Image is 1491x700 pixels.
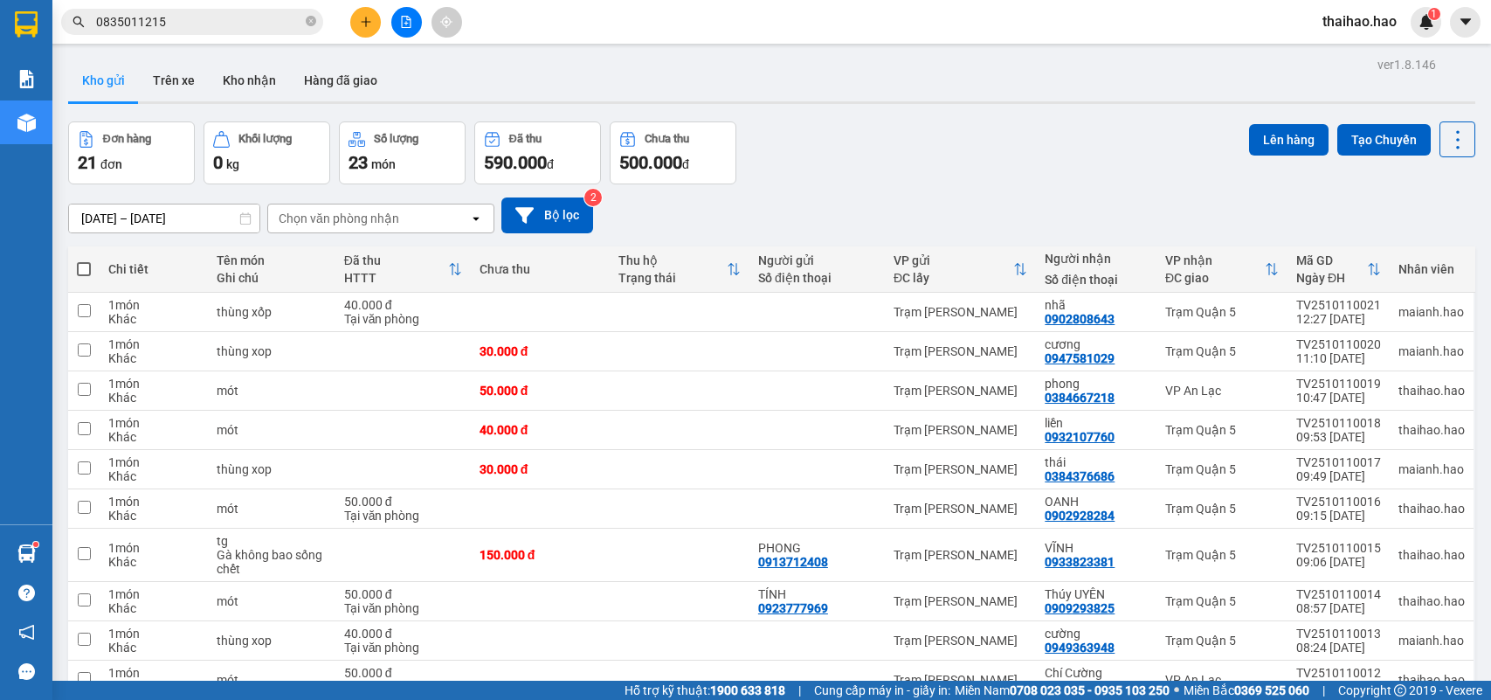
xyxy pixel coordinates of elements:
[1045,666,1148,680] div: Chí Cường
[108,298,199,312] div: 1 món
[1296,391,1381,405] div: 10:47 [DATE]
[480,384,602,398] div: 50.000 đ
[1431,8,1437,20] span: 1
[469,211,483,225] svg: open
[1045,312,1115,326] div: 0902808643
[103,133,151,145] div: Đơn hàng
[610,121,736,184] button: Chưa thu500.000đ
[1165,344,1279,358] div: Trạm Quận 5
[217,634,327,648] div: thùng xop
[33,542,38,547] sup: 1
[1458,14,1474,30] span: caret-down
[1296,312,1381,326] div: 12:27 [DATE]
[209,59,290,101] button: Kho nhận
[1296,587,1381,601] div: TV2510110014
[217,253,327,267] div: Tên món
[344,495,462,509] div: 50.000 đ
[1377,55,1436,74] div: ver 1.8.146
[618,271,727,285] div: Trạng thái
[758,601,828,615] div: 0923777969
[1174,687,1179,694] span: ⚪️
[238,133,292,145] div: Khối lượng
[758,253,876,267] div: Người gửi
[139,59,209,101] button: Trên xe
[108,587,199,601] div: 1 món
[108,495,199,509] div: 1 món
[758,587,876,601] div: TÍNH
[1296,377,1381,391] div: TV2510110019
[894,594,1027,608] div: Trạm [PERSON_NAME]
[108,455,199,469] div: 1 món
[1045,337,1148,351] div: cương
[509,133,542,145] div: Đã thu
[1234,683,1309,697] strong: 0369 525 060
[1296,541,1381,555] div: TV2510110015
[391,7,422,38] button: file-add
[108,391,199,405] div: Khác
[1296,351,1381,365] div: 11:10 [DATE]
[1398,344,1465,358] div: maianh.hao
[1398,262,1465,276] div: Nhân viên
[1045,416,1148,430] div: liền
[1287,246,1390,293] th: Toggle SortBy
[894,548,1027,562] div: Trạm [PERSON_NAME]
[217,462,327,476] div: thùng xop
[108,312,199,326] div: Khác
[108,351,199,365] div: Khác
[894,305,1027,319] div: Trạm [PERSON_NAME]
[584,189,602,206] sup: 2
[1398,305,1465,319] div: maianh.hao
[480,344,602,358] div: 30.000 đ
[1165,594,1279,608] div: Trạm Quận 5
[1296,555,1381,569] div: 09:06 [DATE]
[290,59,391,101] button: Hàng đã giao
[758,541,876,555] div: PHONG
[547,157,554,171] span: đ
[1296,680,1381,694] div: 08:21 [DATE]
[1165,384,1279,398] div: VP An Lạc
[217,384,327,398] div: mót
[1184,681,1309,700] span: Miền Bắc
[96,12,302,31] input: Tìm tên, số ĐT hoặc mã đơn
[1165,462,1279,476] div: Trạm Quận 5
[1419,14,1434,30] img: icon-new-feature
[1337,124,1431,156] button: Tạo Chuyến
[1398,423,1465,437] div: thaihao.hao
[682,157,689,171] span: đ
[1398,594,1465,608] div: thaihao.hao
[1045,601,1115,615] div: 0909293825
[72,16,85,28] span: search
[100,157,122,171] span: đơn
[1045,455,1148,469] div: thái
[1165,502,1279,516] div: Trạm Quận 5
[15,11,38,38] img: logo-vxr
[484,152,547,173] span: 590.000
[108,509,199,523] div: Khác
[894,502,1027,516] div: Trạm [PERSON_NAME]
[1398,634,1465,648] div: maianh.hao
[618,253,727,267] div: Thu hộ
[894,423,1027,437] div: Trạm [PERSON_NAME]
[758,271,876,285] div: Số điện thoại
[710,683,785,697] strong: 1900 633 818
[431,7,462,38] button: aim
[344,627,462,641] div: 40.000 đ
[17,114,36,132] img: warehouse-icon
[344,601,462,615] div: Tại văn phòng
[885,246,1036,293] th: Toggle SortBy
[814,681,950,700] span: Cung cấp máy in - giấy in:
[1165,253,1265,267] div: VP nhận
[1045,351,1115,365] div: 0947581029
[217,594,327,608] div: mót
[1165,305,1279,319] div: Trạm Quận 5
[108,555,199,569] div: Khác
[1045,627,1148,641] div: cường
[1296,416,1381,430] div: TV2510110018
[17,70,36,88] img: solution-icon
[1296,641,1381,655] div: 08:24 [DATE]
[1450,7,1481,38] button: caret-down
[217,271,327,285] div: Ghi chú
[1045,509,1115,523] div: 0902928284
[108,641,199,655] div: Khác
[955,681,1170,700] span: Miền Nam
